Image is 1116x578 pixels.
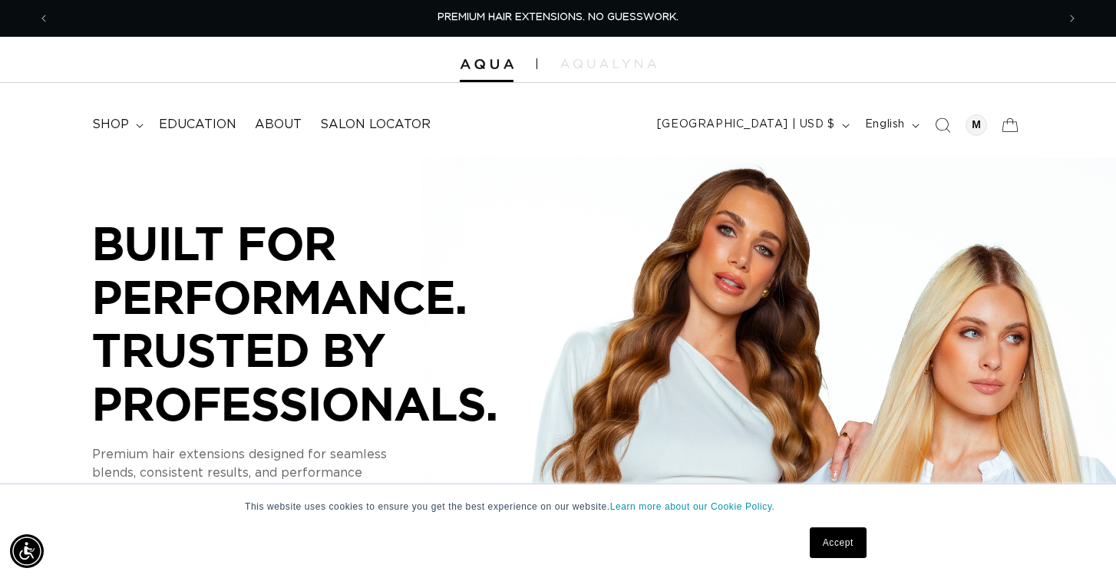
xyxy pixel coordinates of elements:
a: About [246,107,311,142]
p: This website uses cookies to ensure you get the best experience on our website. [245,500,871,514]
a: Learn more about our Cookie Policy. [610,501,775,512]
span: English [865,117,905,133]
span: Salon Locator [320,117,431,133]
p: BUILT FOR PERFORMANCE. TRUSTED BY PROFESSIONALS. [92,216,553,430]
summary: shop [83,107,150,142]
a: Salon Locator [311,107,440,142]
button: Previous announcement [27,4,61,33]
button: [GEOGRAPHIC_DATA] | USD $ [648,111,856,140]
p: blends, consistent results, and performance [92,464,553,483]
span: PREMIUM HAIR EXTENSIONS. NO GUESSWORK. [437,12,679,22]
div: Accessibility Menu [10,534,44,568]
img: Aqua Hair Extensions [460,59,513,70]
a: Accept [810,527,867,558]
span: About [255,117,302,133]
button: Next announcement [1055,4,1089,33]
span: Education [159,117,236,133]
img: aqualyna.com [560,59,656,68]
span: shop [92,117,129,133]
summary: Search [926,108,959,142]
p: Premium hair extensions designed for seamless [92,446,553,464]
button: English [856,111,926,140]
span: [GEOGRAPHIC_DATA] | USD $ [657,117,835,133]
p: you can trust , behind the chair, every time. [92,483,553,501]
a: Education [150,107,246,142]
